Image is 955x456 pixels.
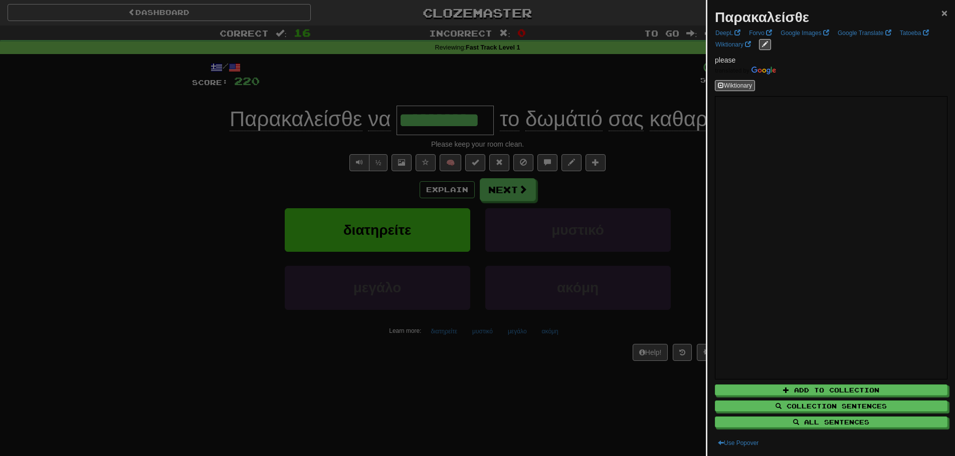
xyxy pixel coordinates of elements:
[897,28,932,39] a: Tatoeba
[941,8,947,18] button: Close
[715,384,947,395] button: Add to Collection
[712,28,743,39] a: DeepL
[715,80,755,91] button: Wiktionary
[715,437,761,448] button: Use Popover
[835,28,894,39] a: Google Translate
[712,39,754,50] a: Wiktionary
[715,56,735,64] span: please
[715,416,947,427] button: All Sentences
[759,39,771,50] button: edit links
[715,67,776,75] img: Color short
[941,7,947,19] span: ×
[746,28,775,39] a: Forvo
[715,400,947,411] button: Collection Sentences
[715,10,809,25] strong: Παρακαλείσθε
[778,28,832,39] a: Google Images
